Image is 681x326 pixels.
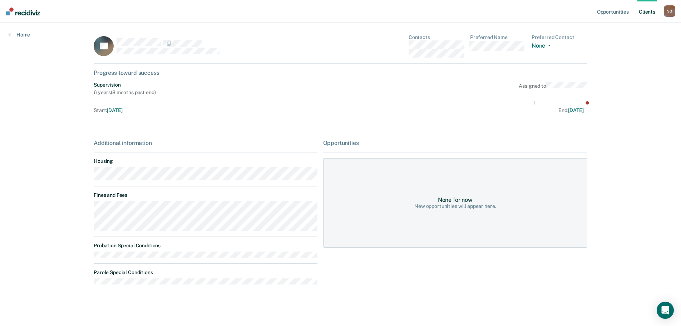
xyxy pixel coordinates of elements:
[657,302,674,319] div: Open Intercom Messenger
[94,140,317,146] div: Additional information
[94,192,317,198] dt: Fines and Fees
[94,243,317,249] dt: Probation Special Conditions
[6,8,40,15] img: Recidiviz
[323,140,587,146] div: Opportunities
[519,82,587,96] div: Assigned to
[342,107,583,113] div: End :
[94,82,156,88] div: Supervision
[9,31,30,38] a: Home
[94,69,587,76] div: Progress toward success
[94,158,317,164] dt: Housing
[107,107,122,113] span: [DATE]
[664,5,675,17] div: S G
[414,203,496,209] div: New opportunities will appear here.
[568,107,583,113] span: [DATE]
[438,196,473,203] div: None for now
[94,107,339,113] div: Start :
[532,34,587,40] dt: Preferred Contact
[470,34,526,40] dt: Preferred Name
[409,34,464,40] dt: Contacts
[94,89,156,96] div: 6 years ( 8 months past end )
[532,42,554,50] button: None
[664,5,675,17] button: SG
[94,269,317,276] dt: Parole Special Conditions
